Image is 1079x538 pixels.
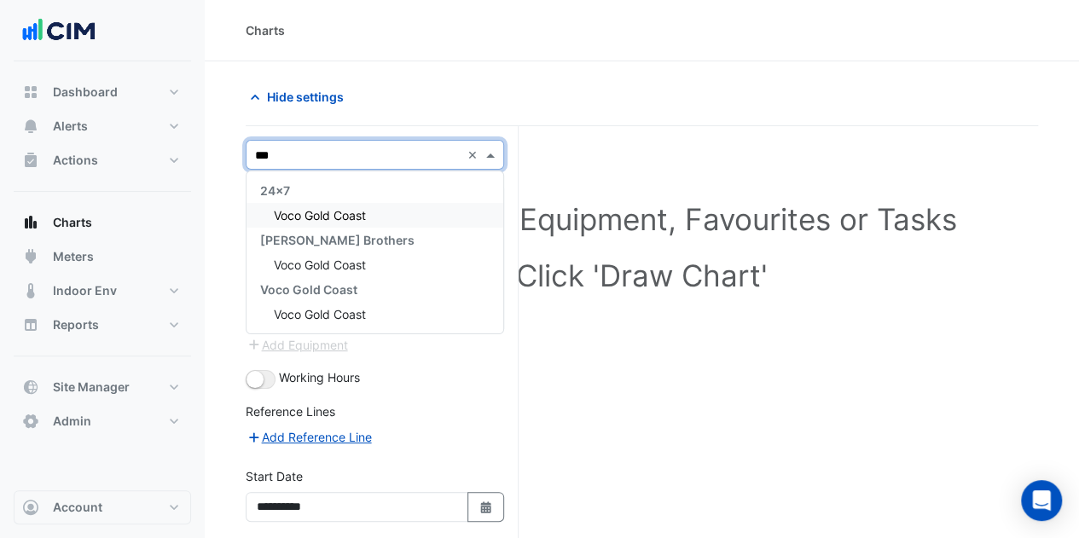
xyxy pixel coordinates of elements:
div: Open Intercom Messenger [1021,480,1062,521]
button: Reports [14,308,191,342]
span: Clear [467,146,482,164]
span: Hide settings [267,88,344,106]
span: Voco Gold Coast [274,257,366,272]
app-icon: Charts [22,214,39,231]
app-icon: Dashboard [22,84,39,101]
app-icon: Meters [22,248,39,265]
span: Charts [53,214,92,231]
button: Charts [14,205,191,240]
ng-dropdown-panel: Options list [246,171,504,334]
span: Voco Gold Coast [274,307,366,321]
app-icon: Actions [22,152,39,169]
button: Add Reference Line [246,427,373,447]
span: Account [53,499,102,516]
button: Indoor Env [14,274,191,308]
span: Reports [53,316,99,333]
span: Meters [53,248,94,265]
button: Admin [14,404,191,438]
button: Hide settings [246,82,355,112]
span: Actions [53,152,98,169]
app-icon: Reports [22,316,39,333]
div: Charts [246,21,285,39]
span: [PERSON_NAME] Brothers [260,233,415,247]
label: Reference Lines [246,402,335,420]
button: Actions [14,143,191,177]
button: Site Manager [14,370,191,404]
fa-icon: Select Date [479,500,494,514]
span: Alerts [53,118,88,135]
app-icon: Admin [22,413,39,430]
label: Start Date [246,467,303,485]
span: Indoor Env [53,282,117,299]
button: Alerts [14,109,191,143]
button: Meters [14,240,191,274]
button: Dashboard [14,75,191,109]
app-icon: Alerts [22,118,39,135]
span: 24x7 [260,183,290,198]
button: Account [14,490,191,524]
span: Site Manager [53,379,130,396]
h1: Select a Site, Equipment, Favourites or Tasks [283,201,1001,237]
img: Company Logo [20,14,97,48]
app-icon: Indoor Env [22,282,39,299]
h1: Click 'Draw Chart' [283,257,1001,293]
span: Dashboard [53,84,118,101]
app-icon: Site Manager [22,379,39,396]
span: Admin [53,413,91,430]
span: Voco Gold Coast [260,282,357,297]
span: Working Hours [279,370,360,385]
span: Voco Gold Coast [274,208,366,223]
